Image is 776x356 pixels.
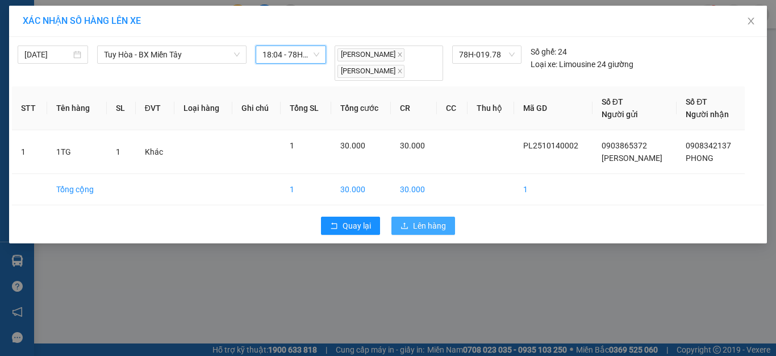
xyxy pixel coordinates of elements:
th: Tổng cước [331,86,391,130]
img: logo.jpg [6,6,45,45]
span: [PERSON_NAME] [602,154,662,163]
td: 1 [514,174,593,205]
th: Loại hàng [174,86,232,130]
span: close [397,52,403,57]
span: Người nhận [686,110,729,119]
span: 0903865372 [602,141,647,150]
th: Tổng SL [281,86,331,130]
button: Close [735,6,767,38]
li: [PERSON_NAME] [PERSON_NAME] (BXMT) [78,61,151,99]
td: Tổng cộng [47,174,107,205]
li: Xe khách Mộc Thảo [6,6,165,48]
span: Lên hàng [413,220,446,232]
span: PHONG [686,154,714,163]
span: XÁC NHẬN SỐ HÀNG LÊN XE [23,15,141,26]
span: close [397,68,403,74]
div: Limousine 24 giường [531,58,633,71]
span: 0908342137 [686,141,731,150]
th: ĐVT [136,86,174,130]
td: Khác [136,130,174,174]
span: Số ghế: [531,45,556,58]
span: [PERSON_NAME] [337,48,404,61]
th: CC [437,86,467,130]
th: Tên hàng [47,86,107,130]
th: STT [12,86,47,130]
th: CR [391,86,437,130]
span: upload [400,222,408,231]
th: Thu hộ [468,86,514,130]
span: down [233,51,240,58]
th: Ghi chú [232,86,281,130]
li: VP [PERSON_NAME] [6,61,78,74]
span: 18:04 - 78H-019.78 [262,46,319,63]
td: 1 [281,174,331,205]
div: 24 [531,45,567,58]
span: 78H-019.78 [459,46,515,63]
span: 30.000 [400,141,425,150]
span: Quay lại [343,220,371,232]
span: [PERSON_NAME] [337,65,404,78]
button: rollbackQuay lại [321,217,380,235]
span: Số ĐT [602,97,623,106]
td: 1 [12,130,47,174]
th: SL [107,86,136,130]
span: Loại xe: [531,58,557,71]
td: 30.000 [331,174,391,205]
td: 30.000 [391,174,437,205]
button: uploadLên hàng [391,217,455,235]
span: close [746,16,756,26]
input: 14/10/2025 [24,48,71,61]
span: Người gửi [602,110,638,119]
span: Số ĐT [686,97,707,106]
span: 30.000 [340,141,365,150]
span: PL2510140002 [523,141,578,150]
td: 1TG [47,130,107,174]
span: Tuy Hòa - BX Miền Tây [104,46,240,63]
th: Mã GD [514,86,593,130]
span: rollback [330,222,338,231]
span: 1 [290,141,294,150]
span: 1 [116,147,120,156]
span: environment [6,76,14,84]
